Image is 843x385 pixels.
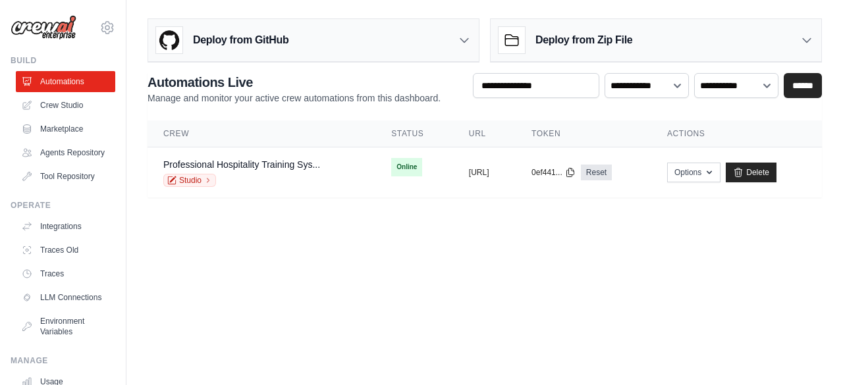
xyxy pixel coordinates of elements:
button: 0ef441... [531,167,576,178]
h2: Automations Live [148,73,441,91]
th: URL [453,120,516,147]
span: Online [391,158,422,176]
a: Professional Hospitality Training Sys... [163,159,320,170]
h3: Deploy from GitHub [193,32,288,48]
a: Studio [163,174,216,187]
div: Build [11,55,115,66]
th: Token [516,120,651,147]
h3: Deploy from Zip File [535,32,632,48]
a: Integrations [16,216,115,237]
img: GitHub Logo [156,27,182,53]
th: Status [375,120,453,147]
a: Traces Old [16,240,115,261]
a: Environment Variables [16,311,115,342]
div: Operate [11,200,115,211]
a: Tool Repository [16,166,115,187]
p: Manage and monitor your active crew automations from this dashboard. [148,91,441,105]
a: Reset [581,165,612,180]
a: Crew Studio [16,95,115,116]
img: Logo [11,15,76,40]
a: LLM Connections [16,287,115,308]
a: Traces [16,263,115,284]
a: Agents Repository [16,142,115,163]
th: Actions [651,120,822,147]
div: Manage [11,355,115,366]
th: Crew [148,120,375,147]
button: Options [667,163,721,182]
a: Delete [726,163,776,182]
a: Automations [16,71,115,92]
a: Marketplace [16,118,115,140]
